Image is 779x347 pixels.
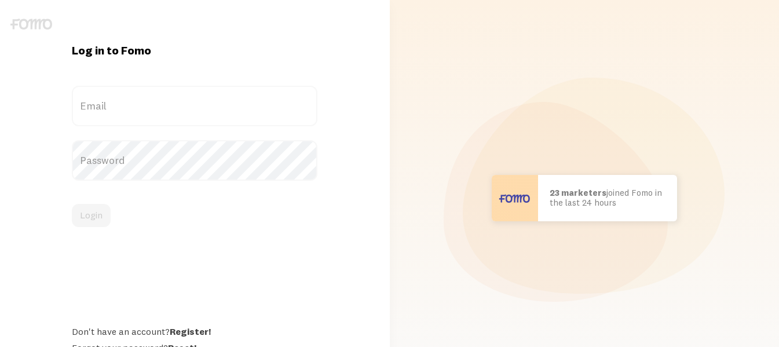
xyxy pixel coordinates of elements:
a: Register! [170,326,211,337]
h1: Log in to Fomo [72,43,317,58]
img: User avatar [492,175,538,221]
label: Email [72,86,317,126]
img: fomo-logo-gray-b99e0e8ada9f9040e2984d0d95b3b12da0074ffd48d1e5cb62ac37fc77b0b268.svg [10,19,52,30]
p: joined Fomo in the last 24 hours [550,188,665,207]
div: Don't have an account? [72,326,317,337]
label: Password [72,140,317,181]
b: 23 marketers [550,187,606,198]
